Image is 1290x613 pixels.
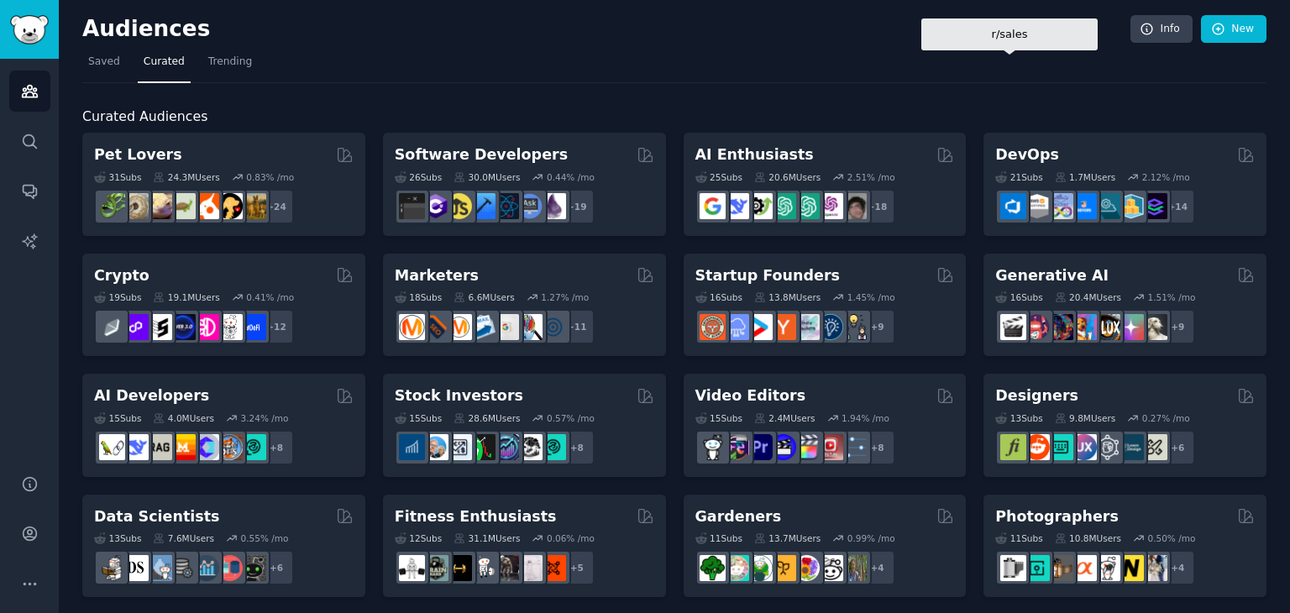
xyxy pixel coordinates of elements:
[99,434,125,460] img: LangChain
[700,193,726,219] img: GoogleGeminiAI
[995,265,1109,286] h2: Generative AI
[1055,291,1121,303] div: 20.4M Users
[146,555,172,581] img: statistics
[1000,314,1026,340] img: aivideo
[422,193,448,219] img: csharp
[794,434,820,460] img: finalcutpro
[700,434,726,460] img: gopro
[170,434,196,460] img: MistralAI
[246,171,294,183] div: 0.83 % /mo
[695,506,782,527] h2: Gardeners
[259,430,294,465] div: + 8
[193,434,219,460] img: OpenSourceAI
[695,412,742,424] div: 15 Sub s
[395,265,479,286] h2: Marketers
[995,291,1042,303] div: 16 Sub s
[217,555,243,581] img: datasets
[817,555,843,581] img: UrbanGardening
[469,314,496,340] img: Emailmarketing
[240,434,266,460] img: AIDevelopersSociety
[841,434,867,460] img: postproduction
[88,55,120,70] span: Saved
[123,555,149,581] img: datascience
[995,532,1042,544] div: 11 Sub s
[847,291,895,303] div: 1.45 % /mo
[540,314,566,340] img: OnlineMarketing
[217,193,243,219] img: PetAdvice
[1094,314,1120,340] img: FluxAI
[138,49,191,83] a: Curated
[94,171,141,183] div: 31 Sub s
[446,434,472,460] img: Forex
[817,193,843,219] img: OpenAIDev
[695,265,840,286] h2: Startup Founders
[94,532,141,544] div: 13 Sub s
[259,550,294,585] div: + 6
[770,555,796,581] img: GardeningUK
[695,144,814,165] h2: AI Enthusiasts
[1141,555,1167,581] img: WeddingPhotography
[146,314,172,340] img: ethstaker
[540,434,566,460] img: technicalanalysis
[395,291,442,303] div: 18 Sub s
[841,193,867,219] img: ArtificalIntelligence
[841,555,867,581] img: GardenersWorld
[208,55,252,70] span: Trending
[399,434,425,460] img: dividends
[395,144,568,165] h2: Software Developers
[422,434,448,460] img: ValueInvesting
[493,555,519,581] img: fitness30plus
[723,555,749,581] img: succulents
[259,309,294,344] div: + 12
[1160,430,1195,465] div: + 6
[454,412,520,424] div: 28.6M Users
[193,555,219,581] img: analytics
[146,193,172,219] img: leopardgeckos
[493,193,519,219] img: reactnative
[723,193,749,219] img: DeepSeek
[454,291,515,303] div: 6.6M Users
[517,434,543,460] img: swingtrading
[241,412,289,424] div: 3.24 % /mo
[559,309,595,344] div: + 11
[517,193,543,219] img: AskComputerScience
[747,314,773,340] img: startup
[770,193,796,219] img: chatgpt_promptDesign
[82,16,1130,43] h2: Audiences
[94,291,141,303] div: 19 Sub s
[995,506,1119,527] h2: Photographers
[747,193,773,219] img: AItoolsCatalog
[240,555,266,581] img: data
[1118,555,1144,581] img: Nikon
[559,189,595,224] div: + 19
[1141,193,1167,219] img: PlatformEngineers
[1047,555,1073,581] img: AnalogCommunity
[517,555,543,581] img: physicaltherapy
[422,555,448,581] img: GymMotivation
[1160,189,1195,224] div: + 14
[1094,555,1120,581] img: canon
[240,193,266,219] img: dogbreed
[202,49,258,83] a: Trending
[193,193,219,219] img: cockatiel
[99,193,125,219] img: herpetology
[695,385,806,406] h2: Video Editors
[860,550,895,585] div: + 4
[1142,171,1190,183] div: 2.12 % /mo
[700,314,726,340] img: EntrepreneurRideAlong
[259,189,294,224] div: + 24
[1055,171,1116,183] div: 1.7M Users
[794,314,820,340] img: indiehackers
[217,434,243,460] img: llmops
[841,314,867,340] img: growmybusiness
[770,434,796,460] img: VideoEditors
[747,555,773,581] img: SavageGarden
[842,412,889,424] div: 1.94 % /mo
[395,532,442,544] div: 12 Sub s
[193,314,219,340] img: defiblockchain
[847,532,895,544] div: 0.99 % /mo
[1141,314,1167,340] img: DreamBooth
[1024,193,1050,219] img: AWS_Certified_Experts
[395,412,442,424] div: 15 Sub s
[860,189,895,224] div: + 18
